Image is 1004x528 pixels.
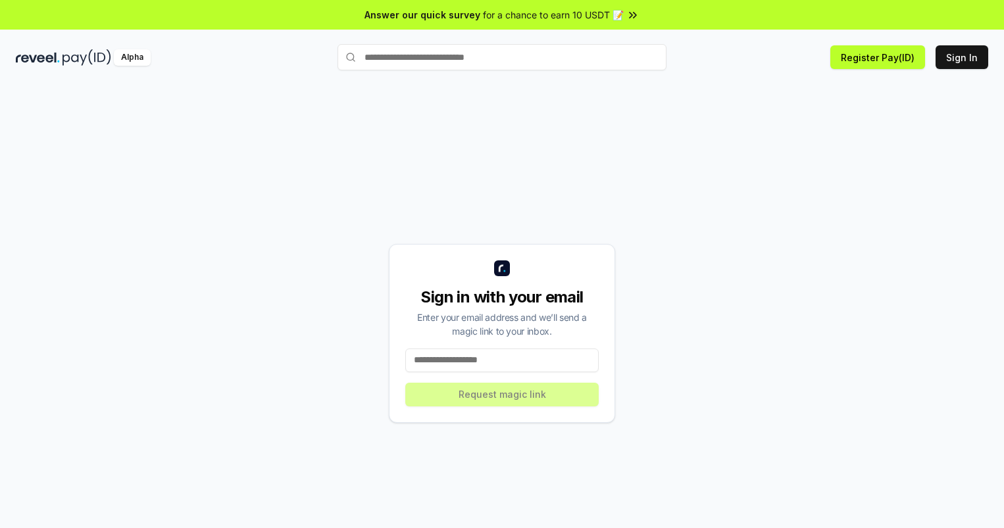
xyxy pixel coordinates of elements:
img: reveel_dark [16,49,60,66]
div: Sign in with your email [405,287,599,308]
div: Alpha [114,49,151,66]
span: for a chance to earn 10 USDT 📝 [483,8,624,22]
img: logo_small [494,260,510,276]
button: Register Pay(ID) [830,45,925,69]
img: pay_id [63,49,111,66]
span: Answer our quick survey [364,8,480,22]
div: Enter your email address and we’ll send a magic link to your inbox. [405,310,599,338]
button: Sign In [936,45,988,69]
